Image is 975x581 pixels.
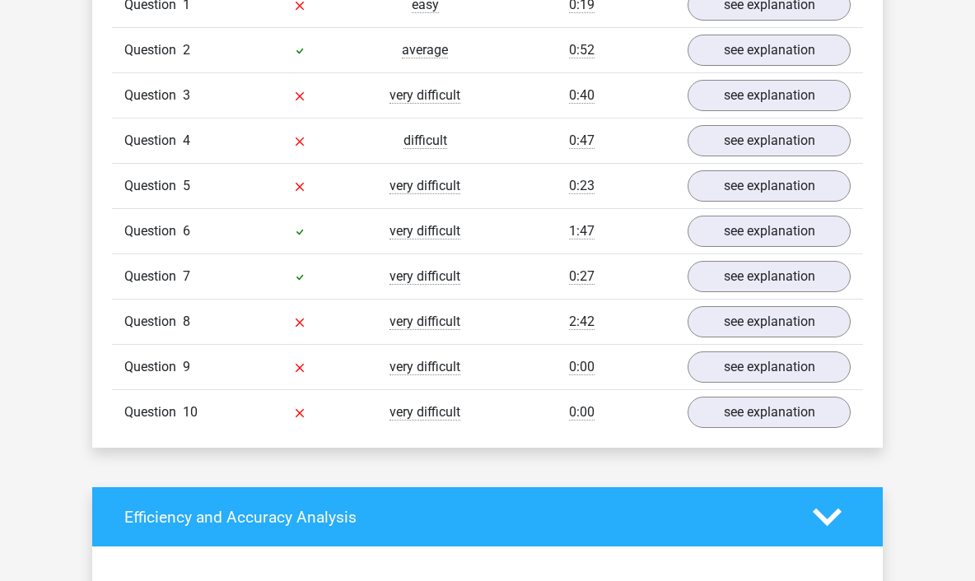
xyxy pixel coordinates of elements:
[688,397,851,428] a: see explanation
[124,402,183,422] span: Question
[183,42,190,58] span: 2
[183,404,198,420] span: 10
[404,132,447,149] span: difficult
[688,261,851,292] a: see explanation
[183,268,190,284] span: 7
[688,351,851,383] a: see explanation
[402,42,448,58] span: average
[124,86,183,105] span: Question
[688,125,851,156] a: see explanation
[688,306,851,337] a: see explanation
[124,312,183,332] span: Question
[390,87,460,104] span: very difficult
[124,267,183,286] span: Question
[688,216,851,247] a: see explanation
[124,221,183,241] span: Question
[569,42,595,58] span: 0:52
[124,40,183,60] span: Question
[688,80,851,111] a: see explanation
[124,357,183,377] span: Question
[183,223,190,239] span: 6
[569,359,595,375] span: 0:00
[569,132,595,149] span: 0:47
[569,87,595,104] span: 0:40
[569,178,595,194] span: 0:23
[183,359,190,374] span: 9
[569,223,595,239] span: 1:47
[390,314,460,330] span: very difficult
[183,87,190,103] span: 3
[688,170,851,202] a: see explanation
[390,178,460,194] span: very difficult
[390,223,460,239] span: very difficult
[390,268,460,285] span: very difficult
[390,359,460,375] span: very difficult
[569,404,595,421] span: 0:00
[124,176,183,196] span: Question
[390,404,460,421] span: very difficult
[183,314,190,329] span: 8
[183,132,190,148] span: 4
[183,178,190,193] span: 5
[569,314,595,330] span: 2:42
[124,131,183,151] span: Question
[688,35,851,66] a: see explanation
[124,508,788,527] h4: Efficiency and Accuracy Analysis
[569,268,595,285] span: 0:27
